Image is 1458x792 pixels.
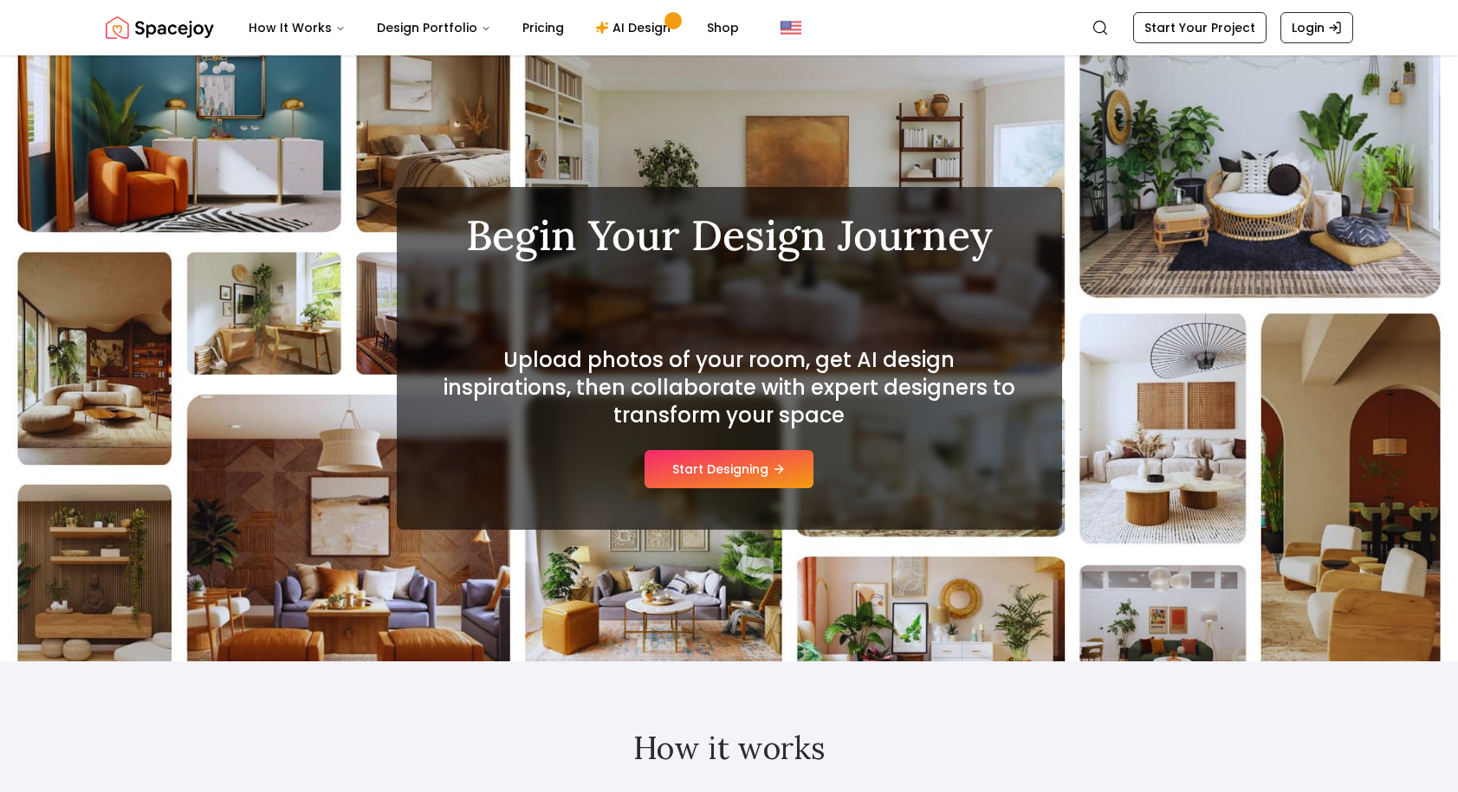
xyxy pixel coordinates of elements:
[509,10,578,45] a: Pricing
[645,450,813,488] button: Start Designing
[781,17,801,38] img: United States
[363,10,505,45] button: Design Portfolio
[581,10,690,45] a: AI Design
[106,10,214,45] a: Spacejoy
[1280,12,1353,43] a: Login
[235,10,753,45] nav: Main
[106,10,214,45] img: Spacejoy Logo
[438,215,1021,256] h1: Begin Your Design Journey
[203,731,1256,765] h2: How it works
[1133,12,1267,43] a: Start Your Project
[438,346,1021,429] h2: Upload photos of your room, get AI design inspirations, then collaborate with expert designers to...
[693,10,753,45] a: Shop
[235,10,360,45] button: How It Works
